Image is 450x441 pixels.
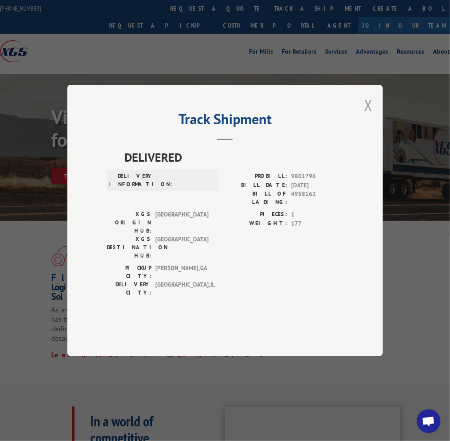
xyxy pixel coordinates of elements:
[225,219,287,228] label: WEIGHT:
[291,210,343,219] span: 1
[155,235,208,260] span: [GEOGRAPHIC_DATA]
[155,210,208,235] span: [GEOGRAPHIC_DATA]
[107,210,151,235] label: XGS ORIGIN HUB:
[225,172,287,181] label: PROBILL:
[107,114,343,129] h2: Track Shipment
[417,409,441,433] a: Open chat
[291,181,343,190] span: [DATE]
[364,95,373,116] button: Close modal
[109,172,154,189] label: DELIVERY INFORMATION:
[107,280,151,297] label: DELIVERY CITY:
[155,264,208,280] span: [PERSON_NAME] , GA
[291,190,343,206] span: 4958162
[291,172,343,181] span: 9801796
[225,181,287,190] label: BILL DATE:
[125,148,343,166] span: DELIVERED
[107,264,151,280] label: PICKUP CITY:
[155,280,208,297] span: [GEOGRAPHIC_DATA] , IL
[107,235,151,260] label: XGS DESTINATION HUB:
[291,219,343,228] span: 177
[225,190,287,206] label: BILL OF LADING:
[225,210,287,219] label: PIECES:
